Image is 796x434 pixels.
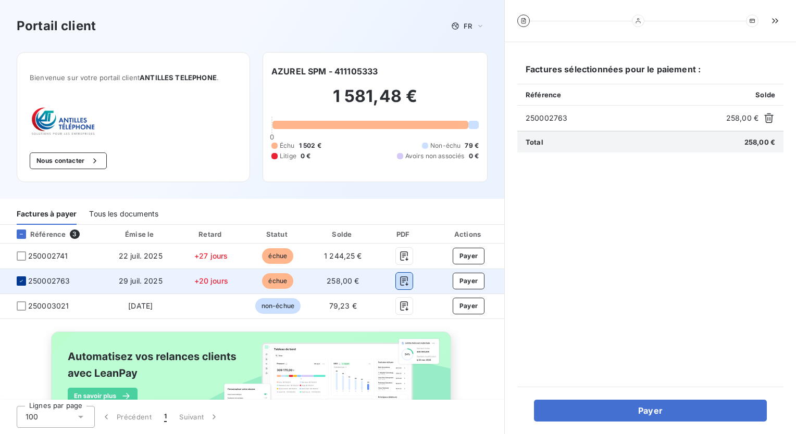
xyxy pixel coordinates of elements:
h2: 1 581,48 € [271,86,479,117]
span: 1 502 € [299,141,321,150]
button: Précédent [95,406,158,428]
span: Référence [526,91,561,99]
span: 100 [26,412,38,422]
span: Échu [280,141,295,150]
span: 250002763 [28,276,70,286]
span: 1 [164,412,167,422]
span: 250003021 [28,301,69,311]
span: 258,00 € [726,113,758,123]
span: Bienvenue sur votre portail client . [30,73,237,82]
div: Tous les documents [89,203,158,225]
span: 29 juil. 2025 [119,276,163,285]
span: 258,00 € [744,138,775,146]
button: Payer [453,298,485,314]
button: Suivant [173,406,226,428]
button: 1 [158,406,173,428]
div: Retard [179,229,243,239]
img: Company logo [30,107,96,136]
span: 250002763 [526,113,722,123]
button: Nous contacter [30,152,107,169]
span: +20 jours [194,276,228,285]
span: Total [526,138,543,146]
span: 22 juil. 2025 [119,251,163,260]
span: 258,00 € [327,276,359,285]
span: 3 [70,229,79,239]
div: Actions [435,229,502,239]
span: 0 € [469,151,479,161]
h6: Factures sélectionnées pour le paiement : [517,63,783,84]
button: Payer [453,248,485,264]
span: échue [262,248,293,264]
span: 250002741 [28,251,68,261]
span: non-échue [255,298,301,314]
div: Solde [313,229,373,239]
span: FR [464,22,472,30]
div: Statut [247,229,309,239]
span: 0 € [301,151,310,161]
span: échue [262,273,293,289]
span: Litige [280,151,296,161]
span: +27 jours [194,251,228,260]
span: Avoirs non associés [405,151,465,161]
div: Émise le [106,229,175,239]
span: 79 € [465,141,479,150]
span: Non-échu [430,141,461,150]
span: [DATE] [128,301,153,310]
div: Référence [8,229,66,239]
h6: AZUREL SPM - 411105333 [271,65,378,78]
span: 1 244,25 € [324,251,362,260]
span: 79,23 € [329,301,357,310]
div: Factures à payer [17,203,77,225]
h3: Portail client [17,17,96,35]
span: ANTILLES TELEPHONE [140,73,217,82]
span: Solde [755,91,775,99]
button: Payer [534,400,767,422]
div: PDF [377,229,431,239]
button: Payer [453,273,485,289]
span: 0 [270,133,274,141]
